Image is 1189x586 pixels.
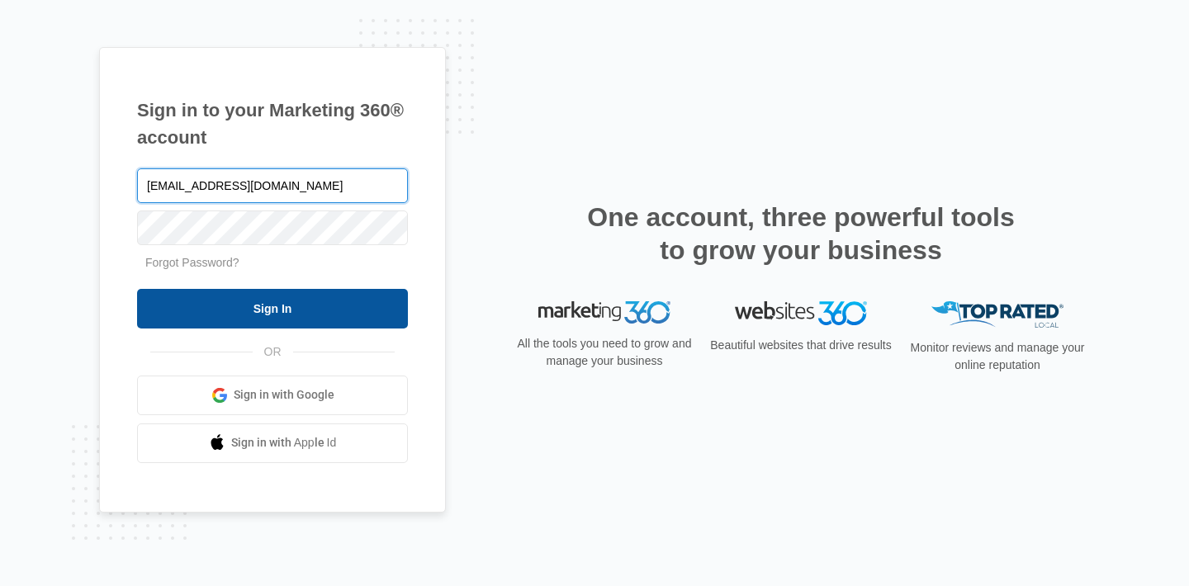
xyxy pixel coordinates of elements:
p: All the tools you need to grow and manage your business [512,335,697,370]
img: Marketing 360 [538,301,670,324]
h1: Sign in to your Marketing 360® account [137,97,408,151]
span: OR [253,343,293,361]
p: Monitor reviews and manage your online reputation [905,339,1090,374]
img: Top Rated Local [931,301,1063,328]
p: Beautiful websites that drive results [708,337,893,354]
input: Sign In [137,289,408,328]
a: Sign in with Google [137,376,408,415]
input: Email [137,168,408,203]
a: Forgot Password? [145,256,239,269]
span: Sign in with Google [234,386,334,404]
img: Websites 360 [735,301,867,325]
a: Sign in with Apple Id [137,423,408,463]
h2: One account, three powerful tools to grow your business [582,201,1020,267]
span: Sign in with Apple Id [231,434,337,451]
